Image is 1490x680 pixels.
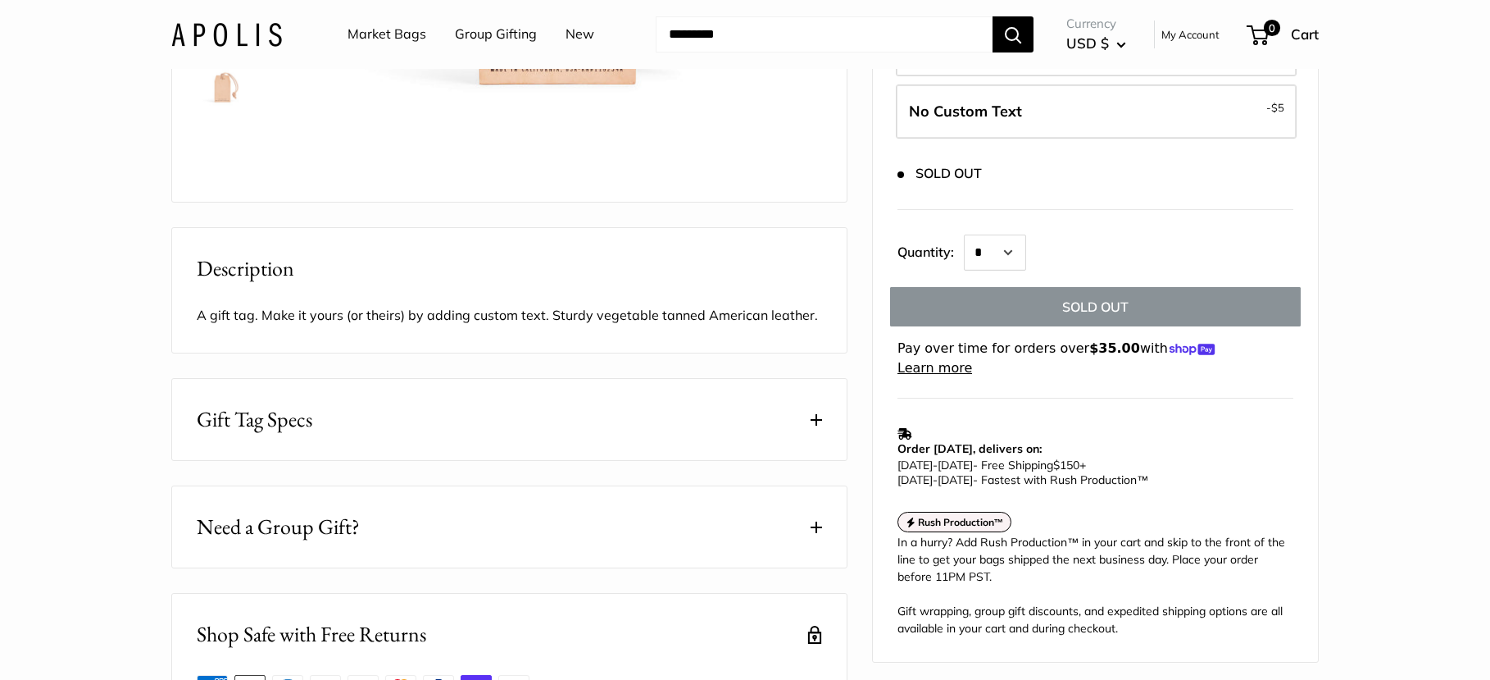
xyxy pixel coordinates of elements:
[197,60,249,112] img: description_No need for custom text? Choose this option
[897,458,933,472] span: [DATE]
[938,472,973,487] span: [DATE]
[171,22,282,46] img: Apolis
[938,458,973,472] span: [DATE]
[455,22,537,47] a: Group Gifting
[897,472,933,487] span: [DATE]
[656,16,993,52] input: Search...
[1264,20,1280,36] span: 0
[1066,12,1126,35] span: Currency
[566,22,594,47] a: New
[896,84,1297,139] label: Leave Blank
[890,287,1301,326] button: SOLD OUT
[897,230,964,271] label: Quantity:
[197,511,360,543] span: Need a Group Gift?
[197,253,822,285] h2: Description
[1248,21,1319,48] a: 0 Cart
[909,102,1022,121] span: No Custom Text
[197,303,822,328] p: A gift tag. Make it yours (or theirs) by adding custom text. Sturdy vegetable tanned American lea...
[348,22,426,47] a: Market Bags
[897,458,1285,487] p: - Free Shipping +
[933,458,938,472] span: -
[897,534,1293,637] div: In a hurry? Add Rush Production™ in your cart and skip to the front of the line to get your bags ...
[918,516,1004,528] strong: Rush Production™
[172,486,847,568] button: Need a Group Gift?
[1266,98,1284,117] span: -
[197,404,312,436] span: Gift Tag Specs
[197,618,426,650] h2: Shop Safe with Free Returns
[933,472,938,487] span: -
[193,57,252,116] a: description_No need for custom text? Choose this option
[1271,101,1284,114] span: $5
[897,441,1042,456] strong: Order [DATE], delivers on:
[993,16,1033,52] button: Search
[1291,25,1319,43] span: Cart
[897,166,982,181] span: SOLD OUT
[1053,458,1079,472] span: $150
[897,472,1148,487] span: - Fastest with Rush Production™
[172,379,847,460] button: Gift Tag Specs
[1066,34,1109,52] span: USD $
[1161,25,1220,44] a: My Account
[1066,30,1126,57] button: USD $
